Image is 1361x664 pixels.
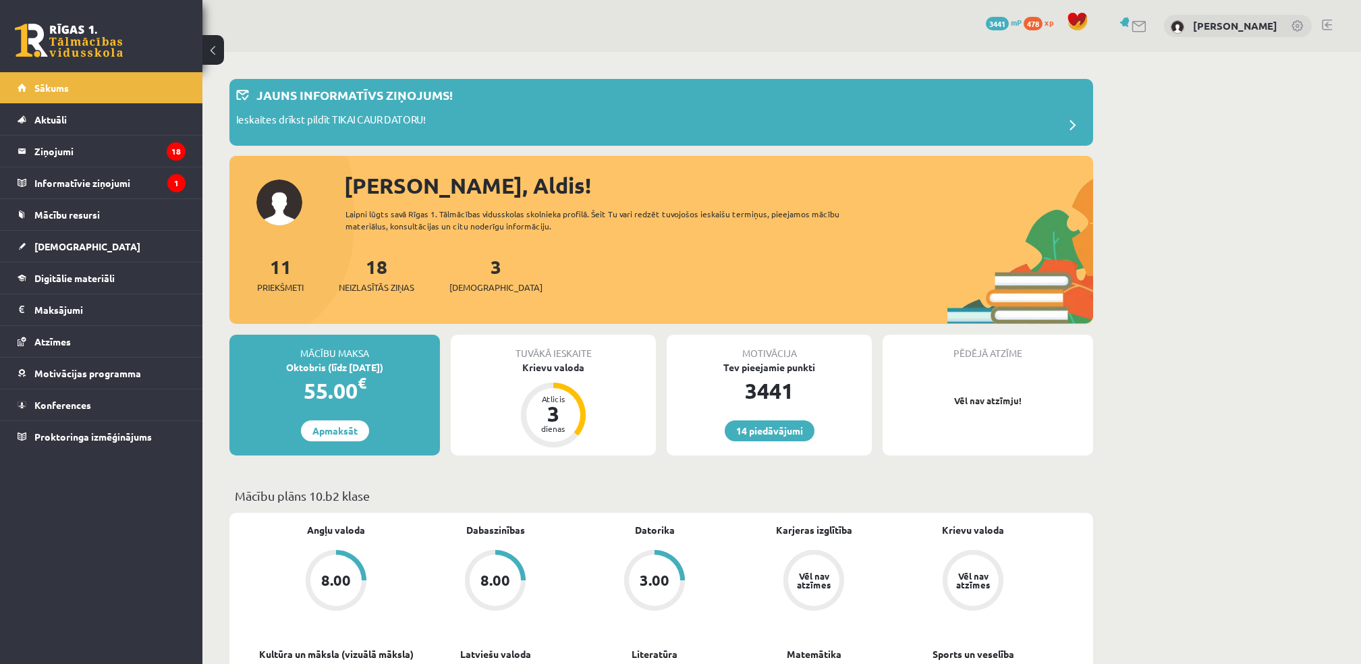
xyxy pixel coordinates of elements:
[533,424,574,433] div: dienas
[889,394,1086,408] p: Vēl nav atzīmju!
[480,573,510,588] div: 8.00
[883,335,1093,360] div: Pēdējā atzīme
[339,281,414,294] span: Neizlasītās ziņas
[1011,17,1022,28] span: mP
[449,254,543,294] a: 3[DEMOGRAPHIC_DATA]
[460,647,531,661] a: Latviešu valoda
[18,294,186,325] a: Maksājumi
[259,647,414,661] a: Kultūra un māksla (vizuālā māksla)
[34,240,140,252] span: [DEMOGRAPHIC_DATA]
[344,169,1093,202] div: [PERSON_NAME], Aldis!
[18,262,186,294] a: Digitālie materiāli
[734,550,893,613] a: Vēl nav atzīmes
[416,550,575,613] a: 8.00
[942,523,1004,537] a: Krievu valoda
[34,431,152,443] span: Proktoringa izmēģinājums
[1193,19,1277,32] a: [PERSON_NAME]
[667,360,872,375] div: Tev pieejamie punkti
[632,647,677,661] a: Literatūra
[307,523,365,537] a: Angļu valoda
[229,360,440,375] div: Oktobris (līdz [DATE])
[229,335,440,360] div: Mācību maksa
[34,294,186,325] legend: Maksājumi
[18,231,186,262] a: [DEMOGRAPHIC_DATA]
[776,523,852,537] a: Karjeras izglītība
[1045,17,1053,28] span: xp
[15,24,123,57] a: Rīgas 1. Tālmācības vidusskola
[34,367,141,379] span: Motivācijas programma
[301,420,369,441] a: Apmaksāt
[533,395,574,403] div: Atlicis
[635,523,675,537] a: Datorika
[257,281,304,294] span: Priekšmeti
[34,136,186,167] legend: Ziņojumi
[236,112,426,131] p: Ieskaites drīkst pildīt TIKAI CAUR DATORU!
[34,335,71,348] span: Atzīmes
[34,82,69,94] span: Sākums
[167,174,186,192] i: 1
[18,421,186,452] a: Proktoringa izmēģinājums
[18,72,186,103] a: Sākums
[667,375,872,407] div: 3441
[986,17,1009,30] span: 3441
[358,373,366,393] span: €
[893,550,1053,613] a: Vēl nav atzīmes
[451,335,656,360] div: Tuvākā ieskaite
[236,86,1086,139] a: Jauns informatīvs ziņojums! Ieskaites drīkst pildīt TIKAI CAUR DATORU!
[451,360,656,449] a: Krievu valoda Atlicis 3 dienas
[18,326,186,357] a: Atzīmes
[18,389,186,420] a: Konferences
[345,208,864,232] div: Laipni lūgts savā Rīgas 1. Tālmācības vidusskolas skolnieka profilā. Šeit Tu vari redzēt tuvojošo...
[954,572,992,589] div: Vēl nav atzīmes
[667,335,872,360] div: Motivācija
[449,281,543,294] span: [DEMOGRAPHIC_DATA]
[18,167,186,198] a: Informatīvie ziņojumi1
[451,360,656,375] div: Krievu valoda
[256,550,416,613] a: 8.00
[235,487,1088,505] p: Mācību plāns 10.b2 klase
[640,573,669,588] div: 3.00
[575,550,734,613] a: 3.00
[34,167,186,198] legend: Informatīvie ziņojumi
[986,17,1022,28] a: 3441 mP
[167,142,186,161] i: 18
[1024,17,1043,30] span: 478
[18,104,186,135] a: Aktuāli
[787,647,841,661] a: Matemātika
[339,254,414,294] a: 18Neizlasītās ziņas
[34,272,115,284] span: Digitālie materiāli
[18,199,186,230] a: Mācību resursi
[1171,20,1184,34] img: Aldis Smirnovs
[1024,17,1060,28] a: 478 xp
[229,375,440,407] div: 55.00
[466,523,525,537] a: Dabaszinības
[18,358,186,389] a: Motivācijas programma
[321,573,351,588] div: 8.00
[795,572,833,589] div: Vēl nav atzīmes
[256,86,453,104] p: Jauns informatīvs ziņojums!
[933,647,1014,661] a: Sports un veselība
[34,209,100,221] span: Mācību resursi
[725,420,814,441] a: 14 piedāvājumi
[18,136,186,167] a: Ziņojumi18
[34,399,91,411] span: Konferences
[533,403,574,424] div: 3
[257,254,304,294] a: 11Priekšmeti
[34,113,67,126] span: Aktuāli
